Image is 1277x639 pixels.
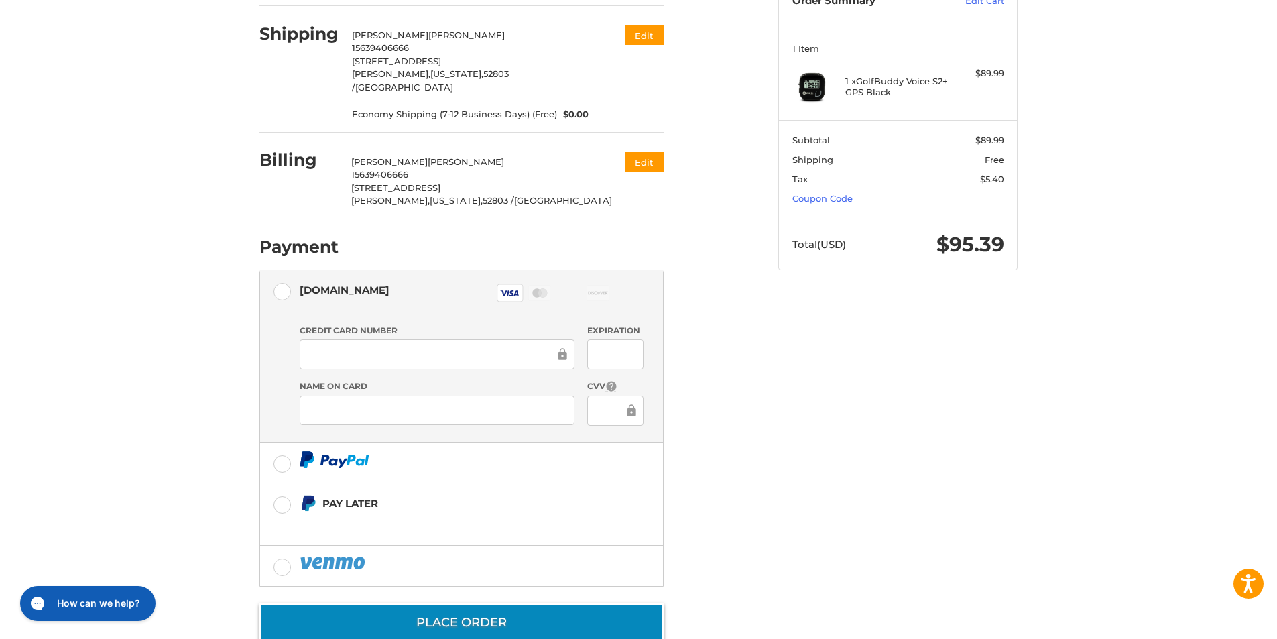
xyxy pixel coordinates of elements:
span: $0.00 [557,108,589,121]
div: Pay Later [322,492,579,514]
span: Shipping [792,154,833,165]
span: [GEOGRAPHIC_DATA] [355,82,453,93]
span: [PERSON_NAME], [352,68,430,79]
span: 52803 / [352,68,509,93]
span: [PERSON_NAME] [352,30,428,40]
div: [DOMAIN_NAME] [300,279,389,301]
span: [STREET_ADDRESS] [351,182,440,193]
span: [GEOGRAPHIC_DATA] [514,195,612,206]
label: Credit Card Number [300,325,574,337]
a: Coupon Code [792,193,853,204]
label: Name on Card [300,380,574,392]
span: $95.39 [936,232,1004,257]
span: 15639406666 [352,42,409,53]
button: Edit [625,25,664,45]
span: [PERSON_NAME] [428,30,505,40]
label: CVV [587,380,643,393]
span: [PERSON_NAME] [351,156,428,167]
h2: Billing [259,150,338,170]
span: $5.40 [980,174,1004,184]
span: [US_STATE], [430,68,483,79]
h3: 1 Item [792,43,1004,54]
span: [PERSON_NAME] [428,156,504,167]
iframe: PayPal Message 1 [300,517,580,529]
span: Subtotal [792,135,830,146]
button: Edit [625,152,664,172]
h2: Shipping [259,23,339,44]
span: Tax [792,174,808,184]
span: Total (USD) [792,238,846,251]
img: Pay Later icon [300,495,316,512]
span: $89.99 [975,135,1004,146]
h2: Payment [259,237,339,257]
span: 15639406666 [351,169,408,180]
span: 52803 / [483,195,514,206]
span: [US_STATE], [430,195,483,206]
span: [STREET_ADDRESS] [352,56,441,66]
iframe: Gorgias live chat messenger [13,581,160,626]
div: $89.99 [951,67,1004,80]
span: Free [985,154,1004,165]
img: PayPal icon [300,555,368,571]
span: Economy Shipping (7-12 Business Days) (Free) [352,108,557,121]
h4: 1 x GolfBuddy Voice S2+ GPS Black [845,76,948,98]
span: [PERSON_NAME], [351,195,430,206]
img: PayPal icon [300,451,369,468]
label: Expiration [587,325,643,337]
